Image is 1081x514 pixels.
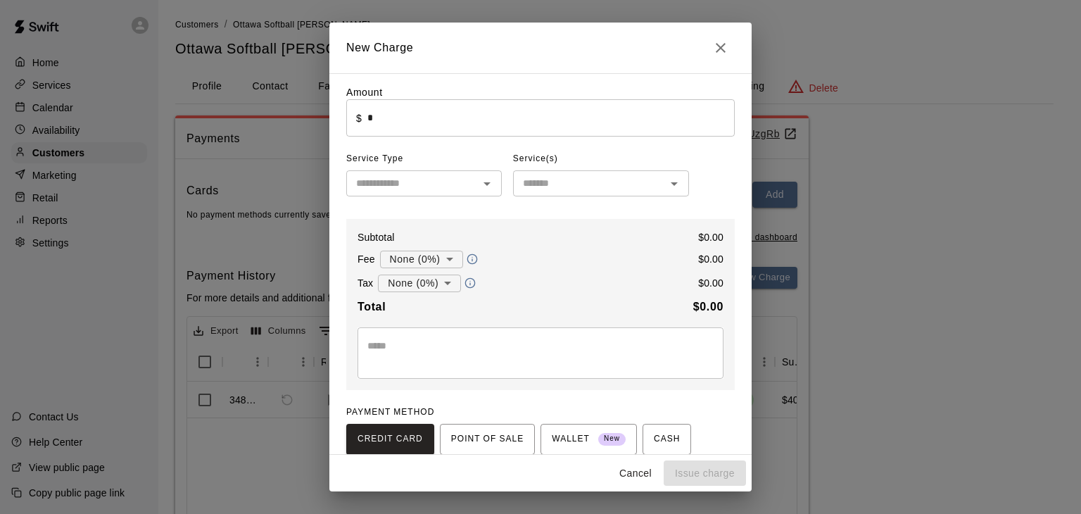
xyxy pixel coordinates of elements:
b: $ 0.00 [693,301,723,313]
div: None (0%) [378,270,461,296]
button: Close [707,34,735,62]
span: CREDIT CARD [358,428,423,451]
button: CASH [643,424,691,455]
span: New [598,430,626,449]
button: Open [477,174,497,194]
button: Cancel [613,460,658,487]
b: Total [358,301,386,313]
button: WALLET New [540,424,637,455]
p: $ 0.00 [698,276,723,290]
p: $ 0.00 [698,230,723,244]
span: PAYMENT METHOD [346,407,434,417]
p: $ 0.00 [698,252,723,266]
h2: New Charge [329,23,752,73]
button: CREDIT CARD [346,424,434,455]
p: Fee [358,252,375,266]
button: Open [664,174,684,194]
span: POINT OF SALE [451,428,524,451]
p: Tax [358,276,373,290]
p: $ [356,111,362,125]
span: Service(s) [513,148,558,170]
p: Subtotal [358,230,395,244]
span: CASH [654,428,680,451]
button: POINT OF SALE [440,424,535,455]
span: WALLET [552,428,626,451]
div: None (0%) [380,246,463,272]
span: Service Type [346,148,502,170]
label: Amount [346,87,383,98]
